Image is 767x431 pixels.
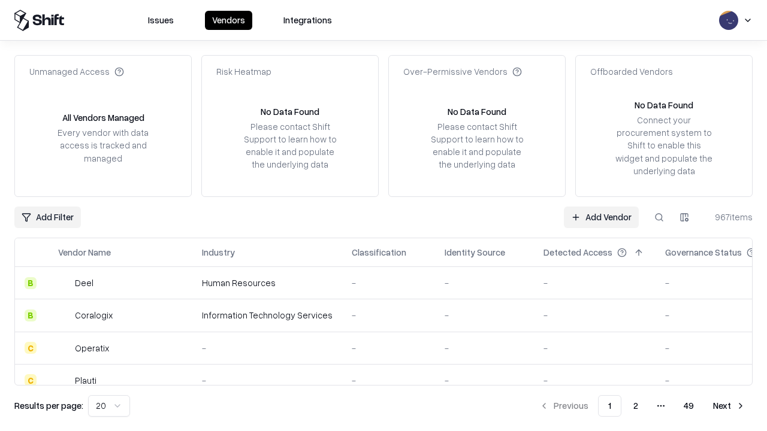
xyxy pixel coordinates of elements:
[202,277,333,289] div: Human Resources
[635,99,693,111] div: No Data Found
[598,395,621,417] button: 1
[614,114,714,177] div: Connect your procurement system to Shift to enable this widget and populate the underlying data
[352,309,425,321] div: -
[445,246,505,259] div: Identity Source
[25,277,37,289] div: B
[58,246,111,259] div: Vendor Name
[202,309,333,321] div: Information Technology Services
[58,277,70,289] img: Deel
[58,374,70,386] img: Plauti
[58,309,70,321] img: Coralogix
[14,399,83,412] p: Results per page:
[543,309,646,321] div: -
[141,11,181,30] button: Issues
[62,111,144,124] div: All Vendors Managed
[202,374,333,387] div: -
[216,65,271,78] div: Risk Heatmap
[448,105,506,118] div: No Data Found
[202,246,235,259] div: Industry
[427,120,527,171] div: Please contact Shift Support to learn how to enable it and populate the underlying data
[590,65,673,78] div: Offboarded Vendors
[261,105,319,118] div: No Data Found
[352,374,425,387] div: -
[445,309,524,321] div: -
[276,11,339,30] button: Integrations
[705,211,753,223] div: 967 items
[445,342,524,354] div: -
[14,207,81,228] button: Add Filter
[205,11,252,30] button: Vendors
[665,246,742,259] div: Governance Status
[543,342,646,354] div: -
[58,342,70,354] img: Operatix
[202,342,333,354] div: -
[75,342,109,354] div: Operatix
[532,395,753,417] nav: pagination
[543,277,646,289] div: -
[75,374,96,387] div: Plauti
[352,342,425,354] div: -
[352,277,425,289] div: -
[53,126,153,164] div: Every vendor with data access is tracked and managed
[403,65,522,78] div: Over-Permissive Vendors
[543,374,646,387] div: -
[25,374,37,386] div: C
[25,342,37,354] div: C
[75,277,93,289] div: Deel
[674,395,703,417] button: 49
[445,277,524,289] div: -
[564,207,639,228] a: Add Vendor
[624,395,648,417] button: 2
[352,246,406,259] div: Classification
[543,246,612,259] div: Detected Access
[706,395,753,417] button: Next
[445,374,524,387] div: -
[75,309,113,321] div: Coralogix
[240,120,340,171] div: Please contact Shift Support to learn how to enable it and populate the underlying data
[29,65,124,78] div: Unmanaged Access
[25,309,37,321] div: B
